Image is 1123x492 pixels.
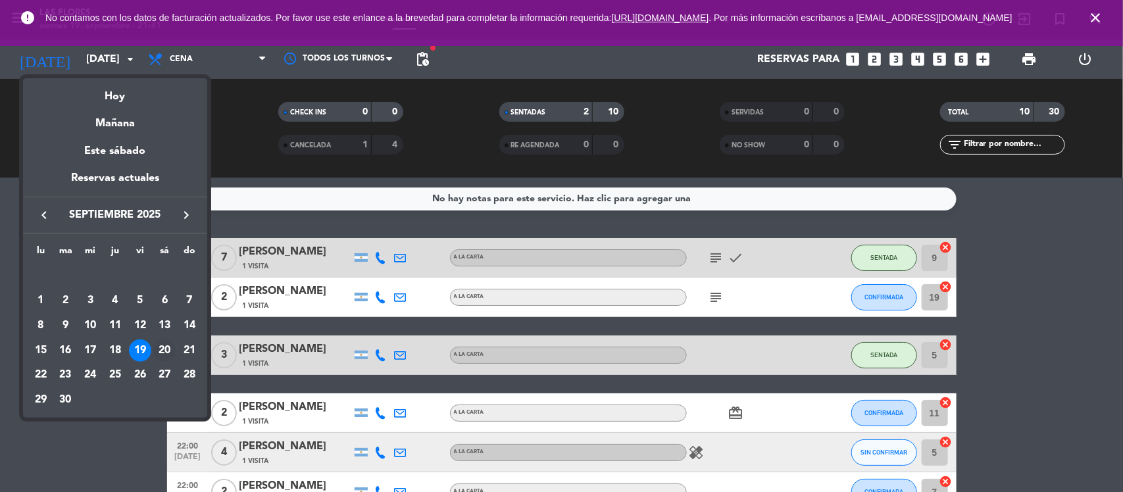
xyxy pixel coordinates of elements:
[178,314,201,337] div: 14
[23,133,207,170] div: Este sábado
[53,387,78,412] td: 30 de septiembre de 2025
[28,313,53,338] td: 8 de septiembre de 2025
[103,243,128,264] th: jueves
[128,363,153,388] td: 26 de septiembre de 2025
[30,314,52,337] div: 8
[129,339,151,362] div: 19
[174,207,198,224] button: keyboard_arrow_right
[55,389,77,411] div: 30
[103,363,128,388] td: 25 de septiembre de 2025
[78,243,103,264] th: miércoles
[177,243,202,264] th: domingo
[53,363,78,388] td: 23 de septiembre de 2025
[104,364,126,386] div: 25
[30,364,52,386] div: 22
[28,243,53,264] th: lunes
[153,243,178,264] th: sábado
[178,364,201,386] div: 28
[30,289,52,312] div: 1
[153,339,176,362] div: 20
[153,314,176,337] div: 13
[153,288,178,313] td: 6 de septiembre de 2025
[128,243,153,264] th: viernes
[23,105,207,132] div: Mañana
[177,363,202,388] td: 28 de septiembre de 2025
[32,207,56,224] button: keyboard_arrow_left
[78,288,103,313] td: 3 de septiembre de 2025
[128,338,153,363] td: 19 de septiembre de 2025
[178,339,201,362] div: 21
[30,389,52,411] div: 29
[153,289,176,312] div: 6
[55,314,77,337] div: 9
[153,364,176,386] div: 27
[129,364,151,386] div: 26
[53,338,78,363] td: 16 de septiembre de 2025
[36,207,52,223] i: keyboard_arrow_left
[78,363,103,388] td: 24 de septiembre de 2025
[128,313,153,338] td: 12 de septiembre de 2025
[177,313,202,338] td: 14 de septiembre de 2025
[153,338,178,363] td: 20 de septiembre de 2025
[55,364,77,386] div: 23
[103,338,128,363] td: 18 de septiembre de 2025
[128,288,153,313] td: 5 de septiembre de 2025
[129,314,151,337] div: 12
[56,207,174,224] span: septiembre 2025
[28,387,53,412] td: 29 de septiembre de 2025
[177,338,202,363] td: 21 de septiembre de 2025
[23,170,207,197] div: Reservas actuales
[178,207,194,223] i: keyboard_arrow_right
[79,314,101,337] div: 10
[153,363,178,388] td: 27 de septiembre de 2025
[55,339,77,362] div: 16
[178,289,201,312] div: 7
[28,338,53,363] td: 15 de septiembre de 2025
[79,364,101,386] div: 24
[103,313,128,338] td: 11 de septiembre de 2025
[28,264,202,289] td: SEP.
[28,363,53,388] td: 22 de septiembre de 2025
[30,339,52,362] div: 15
[177,288,202,313] td: 7 de septiembre de 2025
[103,288,128,313] td: 4 de septiembre de 2025
[79,289,101,312] div: 3
[79,339,101,362] div: 17
[104,289,126,312] div: 4
[53,243,78,264] th: martes
[23,78,207,105] div: Hoy
[78,338,103,363] td: 17 de septiembre de 2025
[53,288,78,313] td: 2 de septiembre de 2025
[129,289,151,312] div: 5
[53,313,78,338] td: 9 de septiembre de 2025
[78,313,103,338] td: 10 de septiembre de 2025
[28,288,53,313] td: 1 de septiembre de 2025
[104,314,126,337] div: 11
[55,289,77,312] div: 2
[104,339,126,362] div: 18
[153,313,178,338] td: 13 de septiembre de 2025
